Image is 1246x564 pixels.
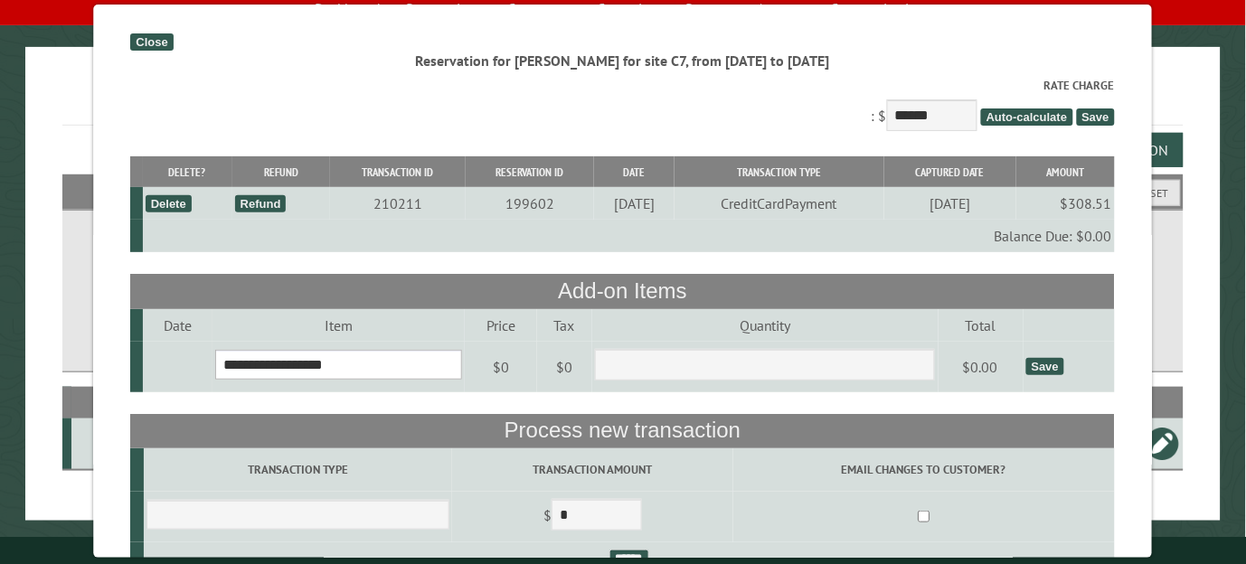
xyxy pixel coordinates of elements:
[595,187,675,220] td: [DATE]
[331,187,466,220] td: 210211
[939,342,1024,392] td: $0.00
[131,77,1116,136] div: : $
[675,187,884,220] td: CreditCardPayment
[131,414,1116,448] th: Process new transaction
[146,195,192,212] div: Delete
[592,309,939,342] td: Quantity
[62,174,1184,209] h2: Filters
[143,156,232,188] th: Delete?
[1016,156,1115,188] th: Amount
[131,274,1116,308] th: Add-on Items
[981,108,1073,126] span: Auto-calculate
[1077,108,1115,126] span: Save
[884,187,1016,220] td: [DATE]
[939,309,1024,342] td: Total
[71,387,140,418] th: Site
[232,156,331,188] th: Refund
[736,461,1112,478] label: Email changes to customer?
[466,187,595,220] td: 199602
[595,156,675,188] th: Date
[235,195,287,212] div: Refund
[143,220,1115,252] td: Balance Due: $0.00
[146,461,449,478] label: Transaction Type
[537,309,592,342] td: Tax
[1128,180,1181,206] button: Reset
[143,309,213,342] td: Date
[331,156,466,188] th: Transaction ID
[884,156,1016,188] th: Captured Date
[537,342,592,392] td: $0
[131,33,174,51] div: Close
[79,435,137,453] div: C7
[1026,358,1064,375] div: Save
[131,77,1116,94] label: Rate Charge
[466,156,595,188] th: Reservation ID
[465,309,537,342] td: Price
[456,461,731,478] label: Transaction Amount
[675,156,884,188] th: Transaction Type
[465,342,537,392] td: $0
[212,309,465,342] td: Item
[453,492,733,542] td: $
[62,76,1184,126] h1: Reservations
[131,51,1116,70] div: Reservation for [PERSON_NAME] for site C7, from [DATE] to [DATE]
[1016,187,1115,220] td: $308.51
